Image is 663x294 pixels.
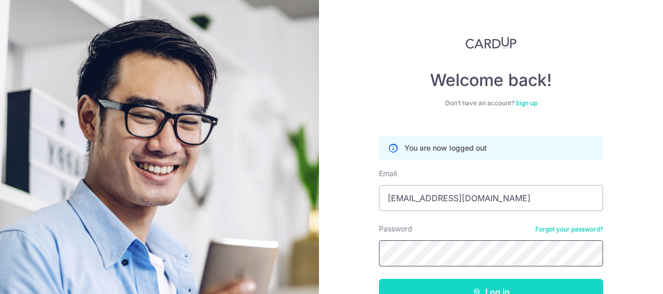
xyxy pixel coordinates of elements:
[515,99,537,107] a: Sign up
[379,70,603,91] h4: Welcome back!
[404,143,487,153] p: You are now logged out
[379,168,397,179] label: Email
[379,224,412,234] label: Password
[379,185,603,211] input: Enter your Email
[535,225,603,234] a: Forgot your password?
[465,36,517,49] img: CardUp Logo
[379,99,603,107] div: Don’t have an account?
